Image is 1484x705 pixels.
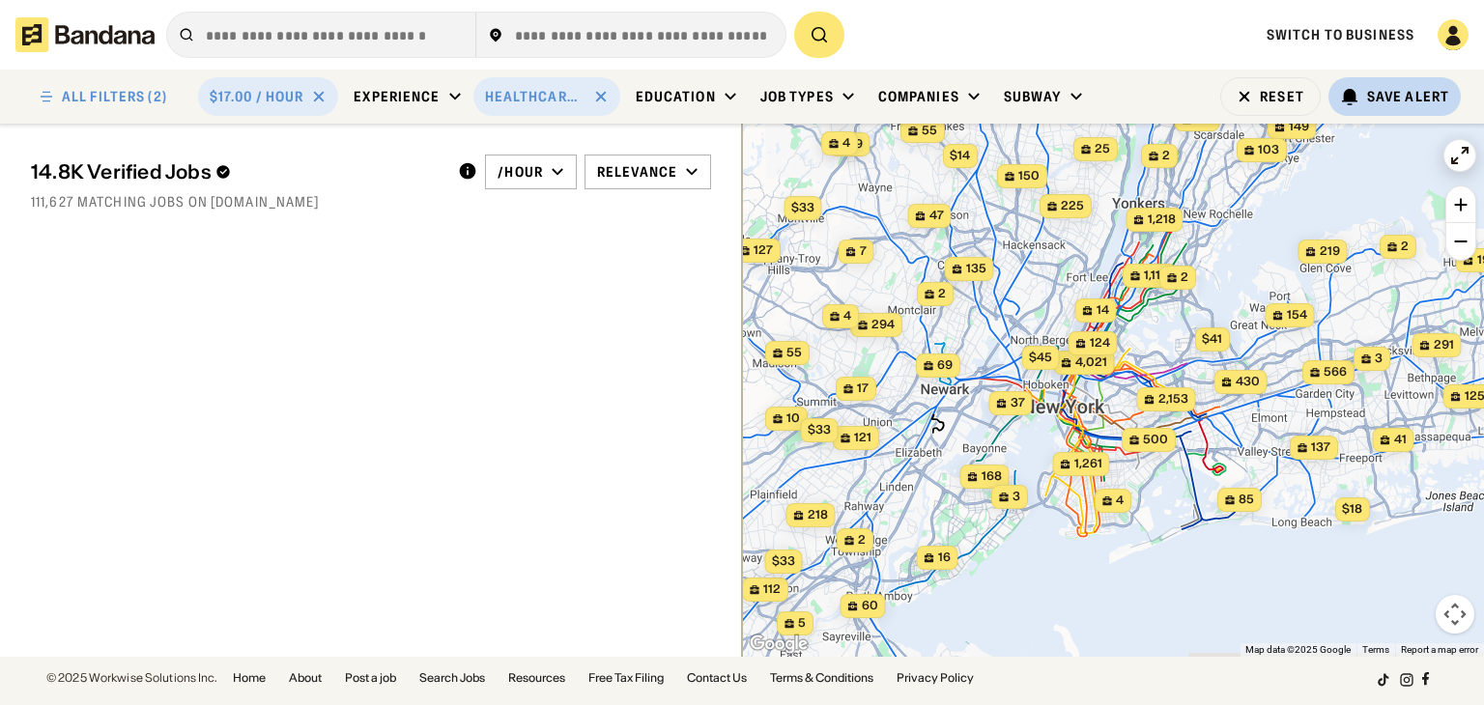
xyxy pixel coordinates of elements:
span: 10 [786,410,800,427]
span: $18 [1342,501,1362,516]
span: 127 [754,242,773,259]
span: 2 [1181,269,1188,286]
span: 4,021 [1075,354,1107,371]
span: 55 [786,345,802,361]
span: $33 [791,200,814,214]
span: 121 [854,430,871,446]
span: 2,153 [1158,391,1188,408]
span: 149 [1289,119,1309,135]
span: 430 [1236,374,1260,390]
span: 1,261 [1074,456,1102,472]
span: 1,218 [1148,211,1176,228]
div: $17.00 / hour [210,88,304,105]
span: $33 [808,422,831,437]
a: Terms (opens in new tab) [1362,644,1389,655]
a: Home [233,672,266,684]
span: $33 [772,553,795,568]
a: Free Tax Filing [588,672,664,684]
span: 219 [1320,243,1340,260]
a: Post a job [345,672,396,684]
span: 14 [1097,302,1109,319]
span: 2 [858,532,866,549]
span: 135 [966,261,986,277]
a: Open this area in Google Maps (opens a new window) [747,632,811,657]
span: 2 [1401,239,1409,255]
a: Terms & Conditions [770,672,873,684]
span: 124 [1090,335,1110,352]
span: 500 [1143,432,1168,448]
span: 85 [1239,492,1254,508]
a: About [289,672,322,684]
div: Healthcare & Mental Health [485,88,585,105]
a: Search Jobs [419,672,485,684]
span: 225 [1061,198,1084,214]
div: 111,627 matching jobs on [DOMAIN_NAME] [31,193,711,211]
span: $41 [1202,331,1222,346]
span: 37 [1011,395,1025,411]
span: $14 [950,148,970,162]
span: 2 [938,286,946,302]
span: 60 [862,598,878,614]
div: Companies [878,88,959,105]
a: Contact Us [687,672,747,684]
div: Reset [1260,90,1304,103]
span: 7 [860,243,867,260]
span: 5 [798,615,806,632]
span: 137 [1311,439,1330,456]
span: 2 [1162,148,1170,164]
span: 291 [1434,337,1454,353]
a: Switch to Business [1267,26,1414,43]
span: 154 [1287,307,1307,324]
div: Education [636,88,716,105]
div: Relevance [597,163,677,181]
div: Job Types [760,88,834,105]
span: 112 [763,581,781,598]
div: Subway [1004,88,1062,105]
span: Map data ©2025 Google [1245,644,1351,655]
a: Report a map error [1401,644,1478,655]
div: Experience [354,88,440,105]
div: Save Alert [1367,88,1449,105]
span: 4 [1116,493,1124,509]
span: 17 [857,381,869,397]
span: 3 [1375,351,1383,367]
span: 55 [922,123,937,139]
span: 16 [938,550,951,566]
a: Resources [508,672,565,684]
span: 168 [982,468,1002,485]
img: Google [747,632,811,657]
span: 218 [808,507,828,523]
span: 4 [843,308,851,324]
div: 14.8K Verified Jobs [31,160,442,183]
span: 150 [1018,168,1040,184]
span: 41 [1394,432,1407,448]
span: 1,110 [1144,268,1169,284]
div: ALL FILTERS (2) [62,90,167,103]
button: Map camera controls [1436,595,1474,634]
span: 103 [1258,142,1279,158]
span: 294 [871,317,895,333]
img: Bandana logotype [15,17,155,52]
a: Privacy Policy [897,672,974,684]
span: 3 [1013,489,1020,505]
div: grid [31,222,711,656]
span: 69 [937,357,953,374]
span: 4 [842,135,850,152]
span: 566 [1324,364,1347,381]
div: /hour [498,163,543,181]
span: $45 [1029,350,1052,364]
div: © 2025 Workwise Solutions Inc. [46,672,217,684]
span: 25 [1095,141,1110,157]
span: 47 [929,208,944,224]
